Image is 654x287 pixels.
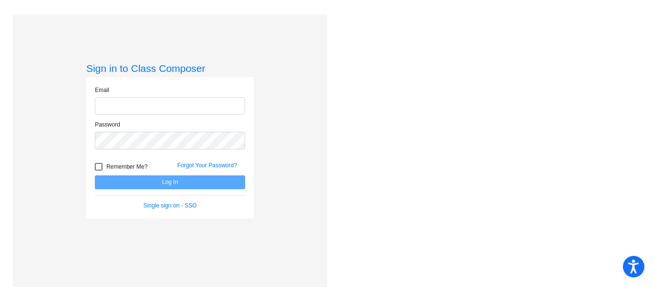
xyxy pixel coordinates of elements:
button: Log In [95,175,245,189]
label: Password [95,120,120,129]
a: Single sign on - SSO [143,202,196,209]
a: Forgot Your Password? [177,162,237,169]
span: Remember Me? [106,161,147,172]
label: Email [95,86,109,94]
h3: Sign in to Class Composer [86,62,254,74]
